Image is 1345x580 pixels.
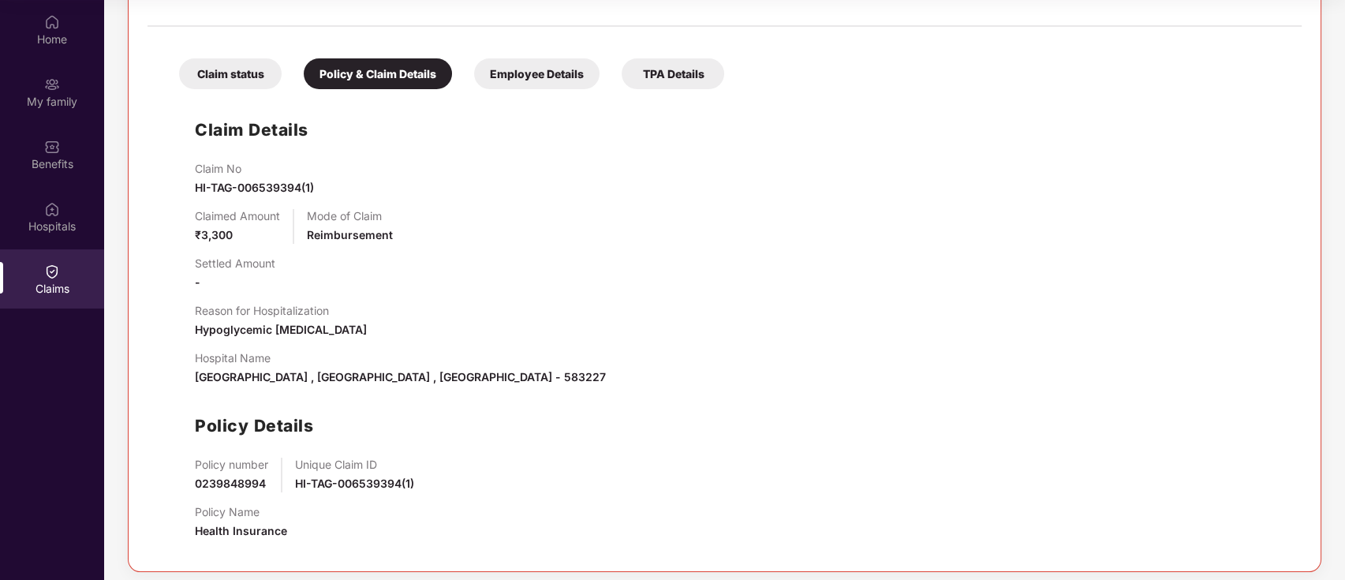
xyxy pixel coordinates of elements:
span: 0239848994 [195,477,266,490]
p: Policy Name [195,505,287,518]
span: HI-TAG-006539394(1) [295,477,414,490]
span: ₹3,300 [195,228,233,241]
h1: Claim Details [195,117,308,143]
p: Settled Amount [195,256,275,270]
p: Hospital Name [195,351,606,365]
h1: Policy Details [195,413,313,439]
img: svg+xml;base64,PHN2ZyB3aWR0aD0iMjAiIGhlaWdodD0iMjAiIHZpZXdCb3g9IjAgMCAyMCAyMCIgZmlsbD0ibm9uZSIgeG... [44,77,60,92]
div: Claim status [179,58,282,89]
p: Claim No [195,162,314,175]
img: svg+xml;base64,PHN2ZyBpZD0iSG9zcGl0YWxzIiB4bWxucz0iaHR0cDovL3d3dy53My5vcmcvMjAwMC9zdmciIHdpZHRoPS... [44,201,60,217]
div: TPA Details [622,58,724,89]
span: [GEOGRAPHIC_DATA] , [GEOGRAPHIC_DATA] , [GEOGRAPHIC_DATA] - 583227 [195,370,606,384]
span: Health Insurance [195,524,287,537]
span: HI-TAG-006539394(1) [195,181,314,194]
p: Mode of Claim [307,209,393,223]
div: Employee Details [474,58,600,89]
span: - [195,275,200,289]
img: svg+xml;base64,PHN2ZyBpZD0iSG9tZSIgeG1sbnM9Imh0dHA6Ly93d3cudzMub3JnLzIwMDAvc3ZnIiB3aWR0aD0iMjAiIG... [44,14,60,30]
p: Claimed Amount [195,209,280,223]
p: Policy number [195,458,268,471]
span: Reimbursement [307,228,393,241]
p: Reason for Hospitalization [195,304,367,317]
img: svg+xml;base64,PHN2ZyBpZD0iQ2xhaW0iIHhtbG5zPSJodHRwOi8vd3d3LnczLm9yZy8yMDAwL3N2ZyIgd2lkdGg9IjIwIi... [44,264,60,279]
span: Hypoglycemic [MEDICAL_DATA] [195,323,367,336]
img: svg+xml;base64,PHN2ZyBpZD0iQmVuZWZpdHMiIHhtbG5zPSJodHRwOi8vd3d3LnczLm9yZy8yMDAwL3N2ZyIgd2lkdGg9Ij... [44,139,60,155]
p: Unique Claim ID [295,458,414,471]
div: Policy & Claim Details [304,58,452,89]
